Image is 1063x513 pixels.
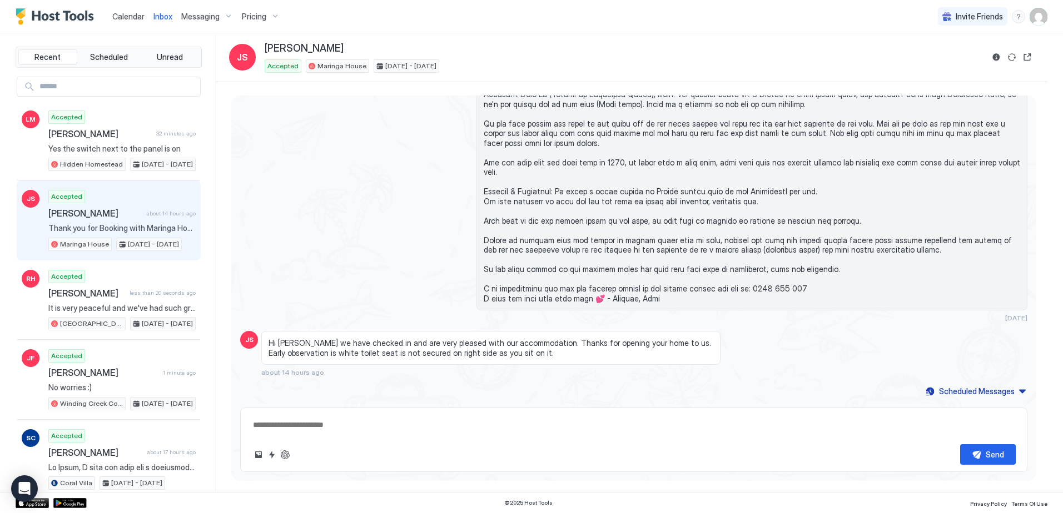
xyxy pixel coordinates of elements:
span: SC [26,433,36,443]
span: Calendar [112,12,145,21]
a: Privacy Policy [970,497,1007,509]
button: Scheduled Messages [924,384,1027,399]
a: Inbox [153,11,172,22]
span: [PERSON_NAME] [265,42,344,55]
span: about 14 hours ago [146,210,196,217]
span: Terms Of Use [1011,500,1047,507]
span: Messaging [181,12,220,22]
span: Invite Friends [956,12,1003,22]
span: [PERSON_NAME] [48,208,142,219]
span: It is very peaceful and we've had such great weather! Hope you've had a great time :) [48,303,196,313]
button: Scheduled [80,49,138,65]
div: menu [1012,10,1025,23]
div: Open Intercom Messenger [11,475,38,502]
span: Privacy Policy [970,500,1007,507]
span: Pricing [242,12,266,22]
span: RH [26,274,36,284]
span: Scheduled [90,52,128,62]
div: Send [986,449,1004,460]
a: Host Tools Logo [16,8,99,25]
span: [PERSON_NAME] [48,367,158,378]
span: Hi [PERSON_NAME] we have checked in and are very pleased with our accommodation. Thanks for openi... [269,338,713,358]
span: 32 minutes ago [156,130,196,137]
button: ChatGPT Auto Reply [279,448,292,461]
span: JS [245,335,254,345]
button: Reservation information [990,51,1003,64]
span: Accepted [51,271,82,281]
span: [DATE] - [DATE] [128,239,179,249]
span: [DATE] [1005,314,1027,322]
span: Maringa House [60,239,109,249]
span: [DATE] - [DATE] [385,61,436,71]
span: Lo Ipsum, Dolo sitamet! Conse ad eli sed do eius temp! 😁✨ I utla etdolo ma ali en adminim veni qu... [484,41,1020,304]
span: [DATE] - [DATE] [142,159,193,169]
span: Hidden Homestead [60,159,123,169]
a: Terms Of Use [1011,497,1047,509]
a: App Store [16,498,49,508]
span: No worries :) [48,383,196,393]
div: User profile [1030,8,1047,26]
span: Accepted [51,192,82,202]
span: Yes the switch next to the panel is on [48,144,196,154]
span: Accepted [267,61,299,71]
div: Scheduled Messages [939,385,1015,397]
span: [GEOGRAPHIC_DATA] [60,319,123,329]
button: Recent [18,49,77,65]
span: [DATE] - [DATE] [111,478,162,488]
button: Quick reply [265,448,279,461]
button: Sync reservation [1005,51,1019,64]
div: tab-group [16,47,202,68]
a: Google Play Store [53,498,87,508]
span: Accepted [51,112,82,122]
span: Inbox [153,12,172,21]
span: Winding Creek Cottage [60,399,123,409]
span: © 2025 Host Tools [504,499,553,506]
span: Accepted [51,431,82,441]
span: JS [27,194,35,204]
span: JS [237,51,248,64]
span: LM [26,114,36,124]
span: about 17 hours ago [147,449,196,456]
span: [DATE] - [DATE] [142,319,193,329]
span: [PERSON_NAME] [48,288,125,299]
span: Maringa House [317,61,366,71]
button: Send [960,444,1016,465]
span: about 14 hours ago [261,368,324,376]
span: [PERSON_NAME] [48,447,142,458]
span: JF [27,353,34,363]
span: Thank you for Booking with Maringa House! Please take a look at the bedroom/bed step up options a... [48,223,196,233]
span: Coral Villa [60,478,92,488]
input: Input Field [35,77,200,96]
button: Upload image [252,448,265,461]
span: Recent [34,52,61,62]
span: [PERSON_NAME] [48,128,152,139]
span: Unread [157,52,183,62]
span: Accepted [51,351,82,361]
a: Calendar [112,11,145,22]
span: Lo Ipsum, D sita con adip eli s doeiusmod temp! I utla etdolo ma aliqu enim ad minim ven quisnost... [48,462,196,472]
span: 1 minute ago [163,369,196,376]
span: less than 20 seconds ago [130,289,196,296]
span: [DATE] - [DATE] [142,399,193,409]
button: Open reservation [1021,51,1034,64]
button: Unread [140,49,199,65]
